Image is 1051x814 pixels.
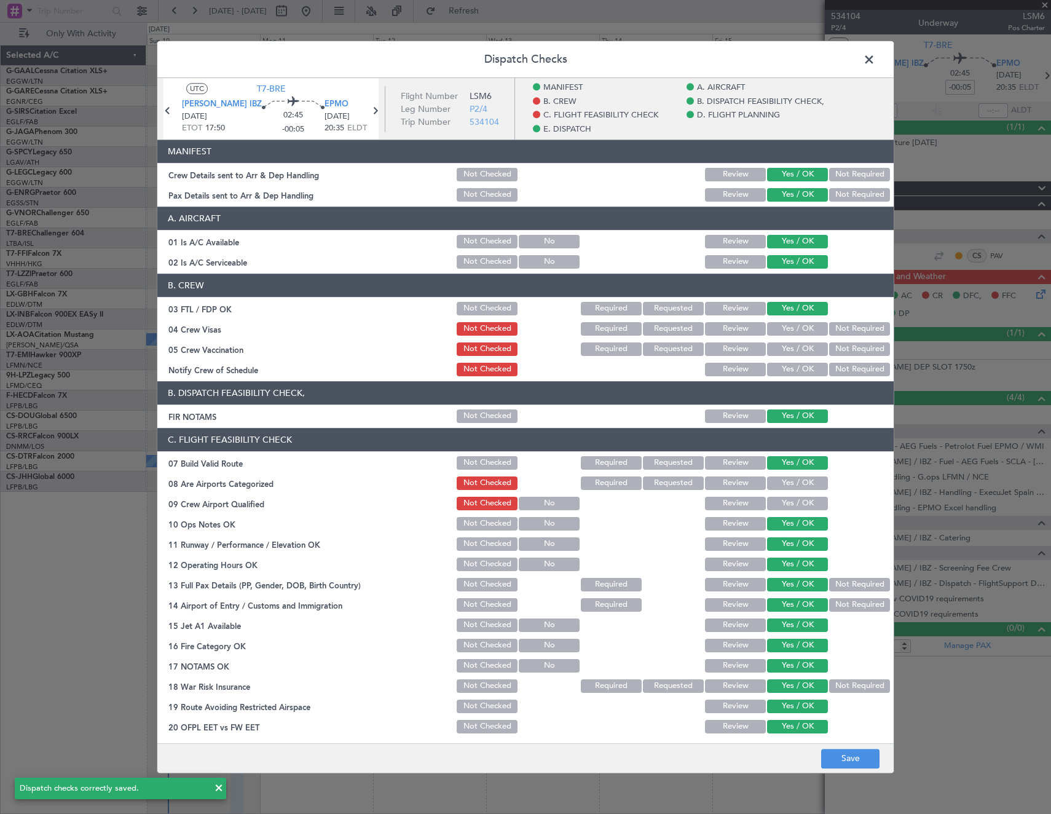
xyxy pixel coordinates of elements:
[829,363,890,376] button: Not Required
[767,342,828,356] button: Yes / OK
[829,168,890,181] button: Not Required
[767,255,828,269] button: Yes / OK
[767,409,828,423] button: Yes / OK
[767,322,828,336] button: Yes / OK
[767,168,828,181] button: Yes / OK
[821,749,880,769] button: Save
[829,322,890,336] button: Not Required
[20,783,208,795] div: Dispatch checks correctly saved.
[767,659,828,673] button: Yes / OK
[157,41,894,78] header: Dispatch Checks
[767,679,828,693] button: Yes / OK
[767,618,828,632] button: Yes / OK
[767,598,828,612] button: Yes / OK
[767,476,828,490] button: Yes / OK
[829,679,890,693] button: Not Required
[829,342,890,356] button: Not Required
[767,188,828,202] button: Yes / OK
[829,188,890,202] button: Not Required
[767,456,828,470] button: Yes / OK
[767,700,828,713] button: Yes / OK
[767,363,828,376] button: Yes / OK
[767,497,828,510] button: Yes / OK
[767,639,828,652] button: Yes / OK
[767,558,828,571] button: Yes / OK
[829,598,890,612] button: Not Required
[767,578,828,591] button: Yes / OK
[767,517,828,531] button: Yes / OK
[829,578,890,591] button: Not Required
[767,720,828,733] button: Yes / OK
[767,537,828,551] button: Yes / OK
[767,302,828,315] button: Yes / OK
[767,235,828,248] button: Yes / OK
